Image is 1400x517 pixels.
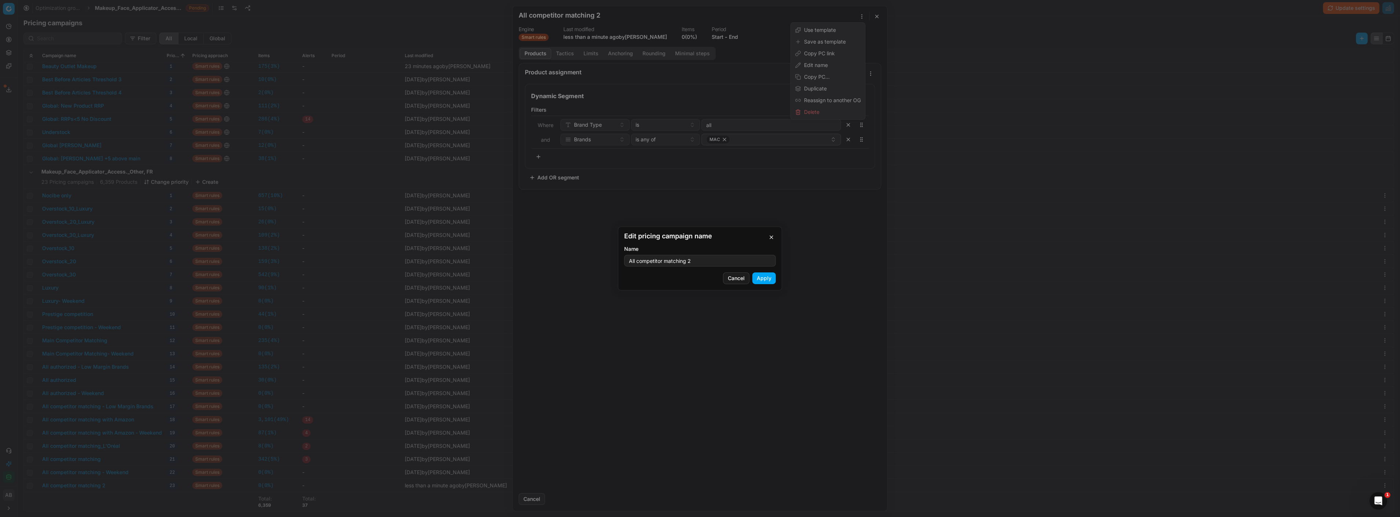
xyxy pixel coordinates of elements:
[752,272,776,284] button: Apply
[723,272,749,284] button: Cancel
[624,245,776,253] label: Name
[1370,492,1387,510] iframe: Intercom live chat
[627,255,773,266] input: Name
[1385,492,1390,498] span: 1
[624,233,776,239] h2: Edit pricing campaign name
